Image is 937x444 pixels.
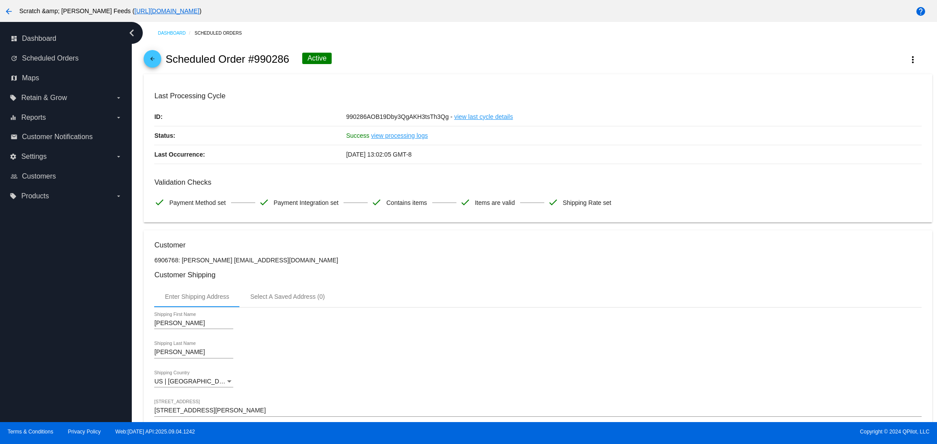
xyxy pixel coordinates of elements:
mat-icon: check [548,197,558,208]
span: Items are valid [475,193,515,212]
i: local_offer [10,193,17,200]
span: Scheduled Orders [22,54,79,62]
a: [URL][DOMAIN_NAME] [134,7,199,14]
a: update Scheduled Orders [11,51,122,65]
i: map [11,75,18,82]
a: email Customer Notifications [11,130,122,144]
span: Maps [22,74,39,82]
input: Shipping Last Name [154,349,233,356]
p: 6906768: [PERSON_NAME] [EMAIL_ADDRESS][DOMAIN_NAME] [154,257,921,264]
span: 990286AOB19Dby3QgAKH3tsTh3Qg - [346,113,452,120]
a: people_outline Customers [11,169,122,183]
span: Reports [21,114,46,122]
a: Scheduled Orders [195,26,250,40]
i: email [11,133,18,140]
mat-icon: help [915,6,926,17]
a: view last cycle details [454,107,513,126]
span: Payment Method set [169,193,225,212]
a: Web:[DATE] API:2025.09.04.1242 [116,429,195,435]
span: Shipping Rate set [563,193,611,212]
span: Success [346,132,369,139]
p: Last Occurrence: [154,145,346,164]
a: map Maps [11,71,122,85]
h3: Customer Shipping [154,271,921,279]
a: dashboard Dashboard [11,32,122,46]
span: Copyright © 2024 QPilot, LLC [476,429,930,435]
p: ID: [154,107,346,126]
mat-icon: check [259,197,269,208]
i: chevron_left [125,26,139,40]
span: Customers [22,172,56,180]
mat-icon: check [154,197,165,208]
mat-icon: check [371,197,382,208]
span: Contains items [386,193,427,212]
div: Active [302,53,332,64]
span: Customer Notifications [22,133,93,141]
mat-icon: arrow_back [147,56,158,66]
i: update [11,55,18,62]
div: Select A Saved Address (0) [250,293,325,300]
h2: Scheduled Order #990286 [166,53,289,65]
i: local_offer [10,94,17,101]
input: Shipping First Name [154,320,233,327]
a: view processing logs [371,126,428,145]
h3: Validation Checks [154,178,921,186]
mat-icon: check [460,197,470,208]
p: Status: [154,126,346,145]
span: Settings [21,153,47,161]
input: Shipping Street 1 [154,407,921,414]
i: arrow_drop_down [115,193,122,200]
i: dashboard [11,35,18,42]
span: Dashboard [22,35,56,43]
mat-icon: more_vert [908,54,918,65]
a: Dashboard [158,26,195,40]
i: equalizer [10,114,17,121]
a: Privacy Policy [68,429,101,435]
i: arrow_drop_down [115,94,122,101]
mat-icon: arrow_back [4,6,14,17]
mat-select: Shipping Country [154,378,233,385]
div: Enter Shipping Address [165,293,229,300]
h3: Customer [154,241,921,249]
i: settings [10,153,17,160]
span: US | [GEOGRAPHIC_DATA] [154,378,232,385]
span: Scratch &amp; [PERSON_NAME] Feeds ( ) [19,7,202,14]
span: Products [21,192,49,200]
i: arrow_drop_down [115,153,122,160]
span: Payment Integration set [274,193,339,212]
i: arrow_drop_down [115,114,122,121]
span: [DATE] 13:02:05 GMT-8 [346,151,412,158]
a: Terms & Conditions [7,429,53,435]
h3: Last Processing Cycle [154,92,921,100]
i: people_outline [11,173,18,180]
span: Retain & Grow [21,94,67,102]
